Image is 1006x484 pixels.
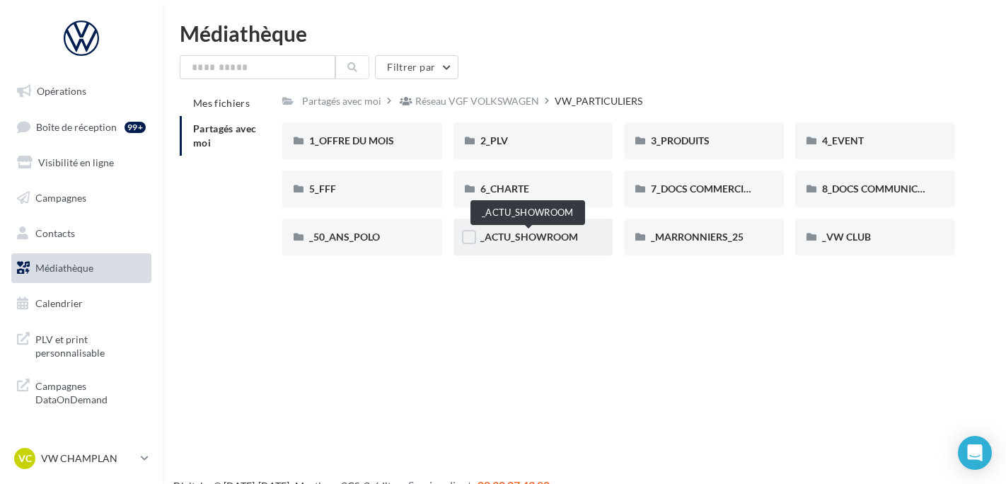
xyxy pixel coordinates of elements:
[125,122,146,133] div: 99+
[375,55,458,79] button: Filtrer par
[480,183,529,195] span: 6_CHARTE
[193,97,250,109] span: Mes fichiers
[8,324,154,366] a: PLV et print personnalisable
[38,156,114,168] span: Visibilité en ligne
[8,183,154,213] a: Campagnes
[302,94,381,108] div: Partagés avec moi
[822,183,948,195] span: 8_DOCS COMMUNICATION
[18,451,32,466] span: VC
[958,436,992,470] div: Open Intercom Messenger
[35,226,75,238] span: Contacts
[193,122,257,149] span: Partagés avec moi
[309,231,380,243] span: _50_ANS_POLO
[37,85,86,97] span: Opérations
[8,112,154,142] a: Boîte de réception99+
[415,94,539,108] div: Réseau VGF VOLKSWAGEN
[555,94,642,108] div: VW_PARTICULIERS
[11,445,151,472] a: VC VW CHAMPLAN
[180,23,989,44] div: Médiathèque
[35,192,86,204] span: Campagnes
[41,451,135,466] p: VW CHAMPLAN
[651,231,744,243] span: _MARRONNIERS_25
[35,297,83,309] span: Calendrier
[651,183,765,195] span: 7_DOCS COMMERCIAUX
[8,219,154,248] a: Contacts
[480,231,578,243] span: _ACTU_SHOWROOM
[480,134,508,146] span: 2_PLV
[309,134,394,146] span: 1_OFFRE DU MOIS
[651,134,710,146] span: 3_PRODUITS
[8,76,154,106] a: Opérations
[36,120,117,132] span: Boîte de réception
[8,148,154,178] a: Visibilité en ligne
[35,376,146,407] span: Campagnes DataOnDemand
[35,262,93,274] span: Médiathèque
[8,253,154,283] a: Médiathèque
[822,134,864,146] span: 4_EVENT
[309,183,336,195] span: 5_FFF
[8,289,154,318] a: Calendrier
[35,330,146,360] span: PLV et print personnalisable
[470,200,585,225] div: _ACTU_SHOWROOM
[8,371,154,413] a: Campagnes DataOnDemand
[822,231,871,243] span: _VW CLUB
